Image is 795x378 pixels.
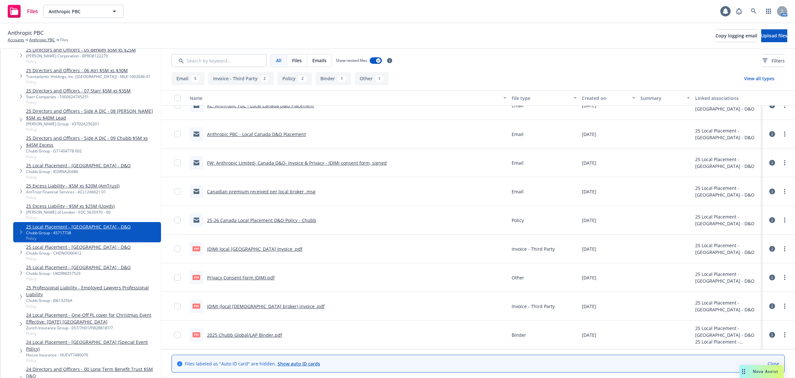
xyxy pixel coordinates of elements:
[26,53,136,59] div: [PERSON_NAME] Corporation - BPRO8122279
[26,162,131,169] a: 25 Local Placement - [GEOGRAPHIC_DATA] - D&O
[781,302,789,310] a: more
[715,33,757,39] span: Copy logging email
[734,72,785,85] button: View all types
[172,54,267,67] input: Search by keyword...
[740,365,783,378] button: Nova Assist
[174,274,181,281] input: Toggle Row Selected
[207,332,282,338] a: 2025 Chubb Global/LAP Binder.pdf
[174,246,181,252] input: Toggle Row Selected
[207,246,302,252] a: JDIMI local [GEOGRAPHIC_DATA] Invoice .pdf
[26,148,158,154] div: Chubb Group - G71404778 002
[355,72,389,85] button: Other
[29,37,55,43] a: Anthropic PBC
[781,245,789,253] a: more
[298,75,307,82] div: 2
[512,332,526,338] span: Binder
[337,75,346,82] div: 1
[26,46,136,53] a: 25 Directors and Officers - 05 Berkley $5M xs $25M
[174,188,181,195] input: Toggle Row Selected
[715,29,757,42] button: Copy logging email
[316,72,351,85] button: Binder
[207,275,275,281] a: Privacy Consent Form JDIMI.pdf
[26,189,119,195] div: AmTrust Financial Services - ACL1246621 01
[207,160,387,166] a: FW: Anthropic Limited- Canada D&O- Invoice & Privacy - JDIMI consent form, signed
[26,79,151,85] span: Policy
[174,303,181,309] input: Toggle Row Selected
[43,5,124,18] button: Anthropic PBC
[695,299,760,313] div: 25 Local Placement - [GEOGRAPHIC_DATA] - D&O
[174,95,181,101] input: Select all
[27,9,38,14] span: Files
[26,209,115,215] div: [PERSON_NAME] of London - EOC 5635970 - 00
[26,325,158,331] div: Zurich Insurance Group - 057/7H01/FW288187/7
[695,325,760,338] div: 25 Local Placement - [GEOGRAPHIC_DATA] - D&O
[582,160,596,166] span: [DATE]
[26,169,131,174] div: Chubb Group - IEDRNA20486
[26,100,131,105] span: Policy
[695,127,760,141] div: 25 Local Placement - [GEOGRAPHIC_DATA] - D&O
[26,256,131,261] span: Policy
[512,160,524,166] span: Email
[207,217,316,223] a: 25-26 Canada Local Placement D&O Policy - Chubb
[26,135,158,148] a: 25 Directors and Officers - Side A DIC - 09 Chubb $5M xs $45M Excess
[781,331,789,339] a: more
[26,174,131,180] span: Policy
[582,246,596,252] span: [DATE]
[582,188,596,195] span: [DATE]
[26,74,151,79] div: Transatlantic Holdings, Inc. ([GEOGRAPHIC_DATA]) - MLX-1002046-01
[733,5,745,18] a: Report a Bug
[276,57,281,64] span: All
[512,274,524,281] span: Other
[49,8,104,15] span: Anthropic PBC
[191,75,200,82] div: 5
[695,213,760,227] div: 25 Local Placement - [GEOGRAPHIC_DATA] - D&O
[509,90,579,106] button: File type
[582,303,596,310] span: [DATE]
[762,57,785,64] span: Filters
[292,57,302,64] span: Files
[8,29,44,37] span: Anthropic PBC
[781,274,789,281] a: more
[375,75,384,82] div: 1
[762,54,785,67] button: Filters
[512,217,524,224] span: Policy
[695,156,760,170] div: 25 Local Placement - [GEOGRAPHIC_DATA] - D&O
[761,29,787,42] button: Upload files
[26,339,158,352] a: 24 Local Placement - [GEOGRAPHIC_DATA] (Special Event Policy)
[26,358,158,363] span: Policy
[762,5,775,18] a: Switch app
[640,95,683,102] div: Summary
[208,72,274,85] button: Invoice - Third Party
[5,2,41,20] a: Files
[512,131,524,138] span: Email
[695,271,760,284] div: 25 Local Placement - [GEOGRAPHIC_DATA] - D&O
[695,95,760,102] div: Linked associations
[582,274,596,281] span: [DATE]
[26,121,158,127] div: [PERSON_NAME] Group - V3702A250201
[582,217,596,224] span: [DATE]
[278,72,312,85] button: Policy
[26,127,158,132] span: Policy
[695,338,760,345] div: 25 Local Placement - [GEOGRAPHIC_DATA] - D&O
[190,95,499,102] div: Name
[512,246,555,252] span: Invoice - Third Party
[26,250,131,256] div: Chubb Group - CHDNOO00412
[336,58,367,63] span: Show nested files
[26,87,131,94] a: 25 Directors and Officers - 07 Starr $5M xs $35M
[185,360,320,367] span: Files labeled as "Auto ID card" are hidden.
[695,185,760,198] div: 25 Local Placement - [GEOGRAPHIC_DATA] - D&O
[174,131,181,137] input: Toggle Row Selected
[26,276,131,282] span: Policy
[26,195,119,200] span: Policy
[174,160,181,166] input: Toggle Row Selected
[207,189,316,195] a: Canadian premium received per local broker .msg
[193,246,200,251] span: pdf
[26,230,131,236] div: Chubb Group - 45717738
[740,365,748,378] div: Drag to move
[512,303,555,310] span: Invoice - Third Party
[753,369,778,374] span: Nova Assist
[781,130,789,138] a: more
[26,264,131,271] a: 25 Local Placement - [GEOGRAPHIC_DATA] - D&O
[771,57,785,64] span: Filters
[174,217,181,223] input: Toggle Row Selected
